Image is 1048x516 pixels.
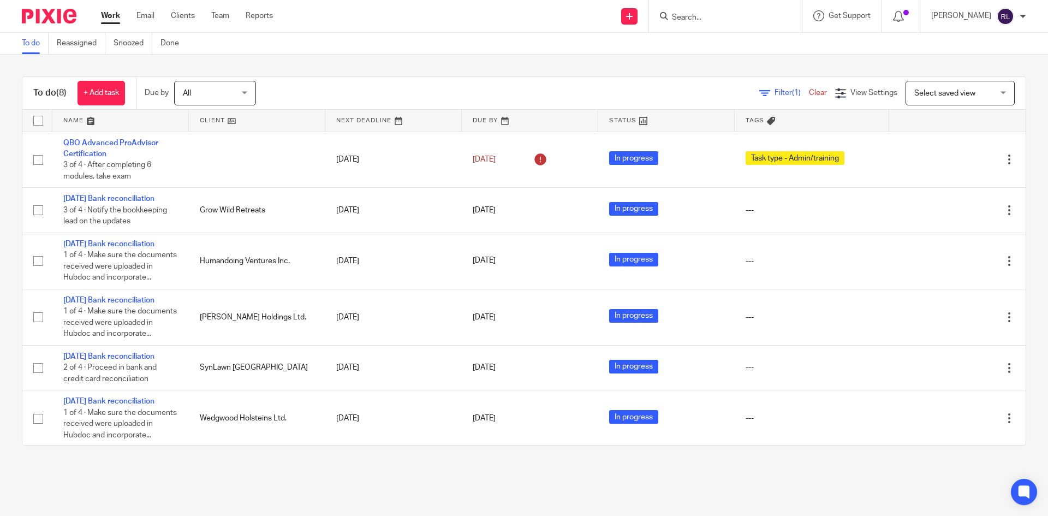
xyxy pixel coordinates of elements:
[189,390,325,447] td: Wedgwood Holsteins Ltd.
[792,89,801,97] span: (1)
[746,413,878,424] div: ---
[609,309,658,323] span: In progress
[63,353,154,360] a: [DATE] Bank reconciliation
[609,360,658,373] span: In progress
[63,206,167,226] span: 3 of 4 · Notify the bookkeeping lead on the updates
[57,33,105,54] a: Reassigned
[22,33,49,54] a: To do
[746,362,878,373] div: ---
[33,87,67,99] h1: To do
[850,89,897,97] span: View Settings
[325,289,462,345] td: [DATE]
[189,233,325,289] td: Humandoing Ventures Inc.
[914,90,975,97] span: Select saved view
[63,161,151,180] span: 3 of 4 · After completing 6 modules, take exam
[63,296,154,304] a: [DATE] Bank reconciliation
[145,87,169,98] p: Due by
[746,256,878,266] div: ---
[746,205,878,216] div: ---
[114,33,152,54] a: Snoozed
[325,188,462,233] td: [DATE]
[63,139,158,158] a: QBO Advanced ProAdvisor Certification
[473,414,496,422] span: [DATE]
[473,206,496,214] span: [DATE]
[671,13,769,23] input: Search
[325,390,462,447] td: [DATE]
[63,364,157,383] span: 2 of 4 · Proceed in bank and credit card reconciliation
[63,195,154,203] a: [DATE] Bank reconciliation
[997,8,1014,25] img: svg%3E
[809,89,827,97] a: Clear
[473,257,496,265] span: [DATE]
[829,12,871,20] span: Get Support
[78,81,125,105] a: + Add task
[63,409,177,439] span: 1 of 4 · Make sure the documents received were uploaded in Hubdoc and incorporate...
[609,253,658,266] span: In progress
[63,240,154,248] a: [DATE] Bank reconciliation
[325,345,462,390] td: [DATE]
[609,151,658,165] span: In progress
[189,188,325,233] td: Grow Wild Retreats
[775,89,809,97] span: Filter
[473,364,496,372] span: [DATE]
[22,9,76,23] img: Pixie
[63,307,177,337] span: 1 of 4 · Make sure the documents received were uploaded in Hubdoc and incorporate...
[325,132,462,188] td: [DATE]
[56,88,67,97] span: (8)
[473,313,496,321] span: [DATE]
[246,10,273,21] a: Reports
[746,151,844,165] span: Task type - Admin/training
[160,33,187,54] a: Done
[325,233,462,289] td: [DATE]
[746,312,878,323] div: ---
[189,345,325,390] td: SynLawn [GEOGRAPHIC_DATA]
[183,90,191,97] span: All
[171,10,195,21] a: Clients
[609,410,658,424] span: In progress
[211,10,229,21] a: Team
[609,202,658,216] span: In progress
[931,10,991,21] p: [PERSON_NAME]
[746,117,764,123] span: Tags
[189,289,325,345] td: [PERSON_NAME] Holdings Ltd.
[473,156,496,163] span: [DATE]
[136,10,154,21] a: Email
[101,10,120,21] a: Work
[63,398,154,405] a: [DATE] Bank reconciliation
[63,251,177,281] span: 1 of 4 · Make sure the documents received were uploaded in Hubdoc and incorporate...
